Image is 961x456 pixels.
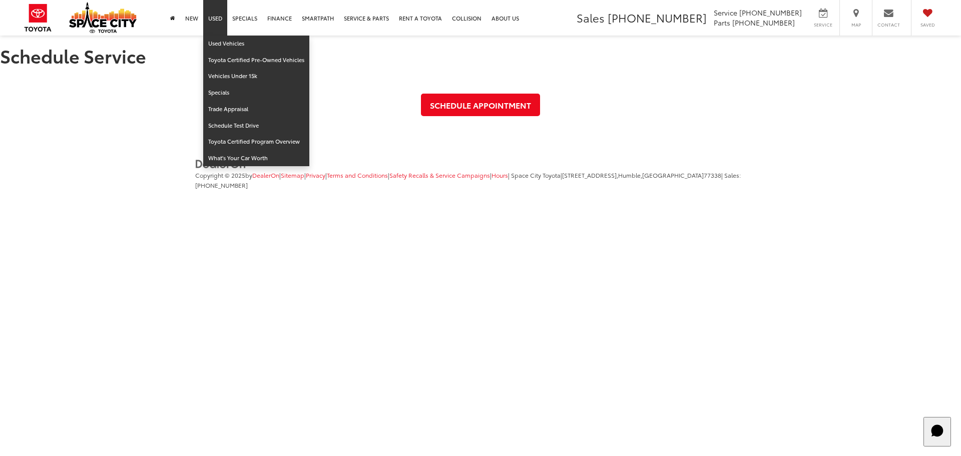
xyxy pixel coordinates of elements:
[421,94,540,116] a: Schedule Appointment
[195,171,245,179] span: Copyright © 2025
[279,171,304,179] span: |
[562,171,618,179] span: [STREET_ADDRESS],
[492,171,508,179] a: Hours
[252,171,279,179] a: DealerOn Home Page
[69,2,137,33] img: Space City Toyota
[704,171,721,179] span: 77338
[203,52,309,69] a: Toyota Certified Pre-Owned Vehicles
[203,101,309,118] a: Trade Appraisal
[618,171,642,179] span: Humble,
[203,118,309,134] a: Schedule Test Drive
[195,159,246,170] img: DealerOn
[304,171,325,179] span: |
[877,22,900,28] span: Contact
[916,22,938,28] span: Saved
[714,8,737,18] span: Service
[327,171,388,179] a: Terms and Conditions
[388,171,490,179] span: |
[203,134,309,150] a: Toyota Certified Program Overview
[245,171,279,179] span: by
[325,171,388,179] span: |
[203,85,309,101] a: Specials
[490,171,508,179] span: |
[389,171,490,179] a: Safety Recalls & Service Campaigns, Opens in a new tab
[195,181,248,189] span: [PHONE_NUMBER]
[508,171,561,179] span: | Space City Toyota
[845,22,867,28] span: Map
[306,171,325,179] a: Privacy
[732,18,795,28] span: [PHONE_NUMBER]
[203,150,309,166] a: What's Your Car Worth
[739,8,802,18] span: [PHONE_NUMBER]
[195,158,246,168] a: DealerOn
[203,36,309,52] a: Used Vehicles
[714,18,730,28] span: Parts
[608,10,707,26] span: [PHONE_NUMBER]
[281,171,304,179] a: Sitemap
[561,171,721,179] span: |
[203,68,309,85] a: Vehicles Under 15k
[812,22,834,28] span: Service
[577,10,605,26] span: Sales
[642,171,704,179] span: [GEOGRAPHIC_DATA]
